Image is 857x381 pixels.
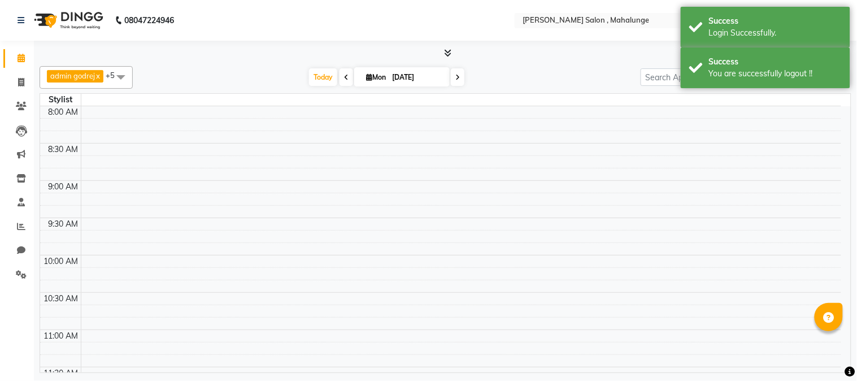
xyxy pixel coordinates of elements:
[309,68,337,86] span: Today
[46,218,81,230] div: 9:30 AM
[95,71,100,80] a: x
[641,68,739,86] input: Search Appointment
[709,68,842,80] div: You are successfully logout !!
[42,367,81,379] div: 11:30 AM
[42,256,81,267] div: 10:00 AM
[709,15,842,27] div: Success
[42,293,81,305] div: 10:30 AM
[106,71,123,80] span: +5
[389,69,445,86] input: 2025-09-01
[50,71,95,80] span: admin godrej
[709,27,842,39] div: Login Successfully.
[46,106,81,118] div: 8:00 AM
[46,181,81,193] div: 9:00 AM
[40,94,81,106] div: Stylist
[124,5,174,36] b: 08047224946
[363,73,389,81] span: Mon
[42,330,81,342] div: 11:00 AM
[46,144,81,155] div: 8:30 AM
[709,56,842,68] div: Success
[29,5,106,36] img: logo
